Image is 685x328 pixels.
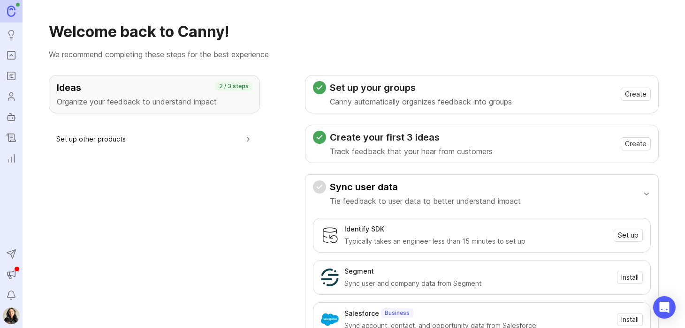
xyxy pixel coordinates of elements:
[3,266,20,283] button: Announcements
[330,146,493,157] p: Track feedback that your hear from customers
[321,268,339,286] img: Segment
[57,81,252,94] h3: Ideas
[49,75,260,113] button: IdeasOrganize your feedback to understand impact2 / 3 steps
[344,278,611,289] div: Sync user and company data from Segment
[330,131,493,144] h3: Create your first 3 ideas
[3,287,20,304] button: Notifications
[56,128,252,149] button: Set up other products
[330,195,521,207] p: Tie feedback to user data to better understand impact
[330,81,512,94] h3: Set up your groups
[344,266,374,276] div: Segment
[385,309,410,317] p: Business
[621,137,651,150] button: Create
[618,231,639,240] span: Set up
[7,6,15,16] img: Canny Home
[3,129,20,146] a: Changelog
[621,273,639,282] span: Install
[57,96,252,107] p: Organize your feedback to understand impact
[49,49,659,60] p: We recommend completing these steps for the best experience
[330,180,521,194] h3: Sync user data
[3,47,20,64] a: Portal
[49,22,659,41] h1: Welcome back to Canny!
[3,109,20,126] a: Autopilot
[3,246,20,262] button: Send to Autopilot
[3,150,20,167] a: Reporting
[321,226,339,244] img: Identify SDK
[3,26,20,43] a: Ideas
[653,296,676,319] div: Open Intercom Messenger
[621,88,651,101] button: Create
[3,307,20,324] img: Ysabelle Eugenio
[219,82,249,90] p: 2 / 3 steps
[614,229,643,242] button: Set up
[625,89,647,99] span: Create
[344,236,608,246] div: Typically takes an engineer less than 15 minutes to set up
[617,271,643,284] button: Install
[3,88,20,105] a: Users
[344,308,379,319] div: Salesforce
[344,224,384,234] div: Identify SDK
[617,313,643,326] button: Install
[330,96,512,107] p: Canny automatically organizes feedback into groups
[621,315,639,324] span: Install
[313,175,651,212] button: Sync user dataTie feedback to user data to better understand impact
[625,139,647,149] span: Create
[3,67,20,84] a: Roadmaps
